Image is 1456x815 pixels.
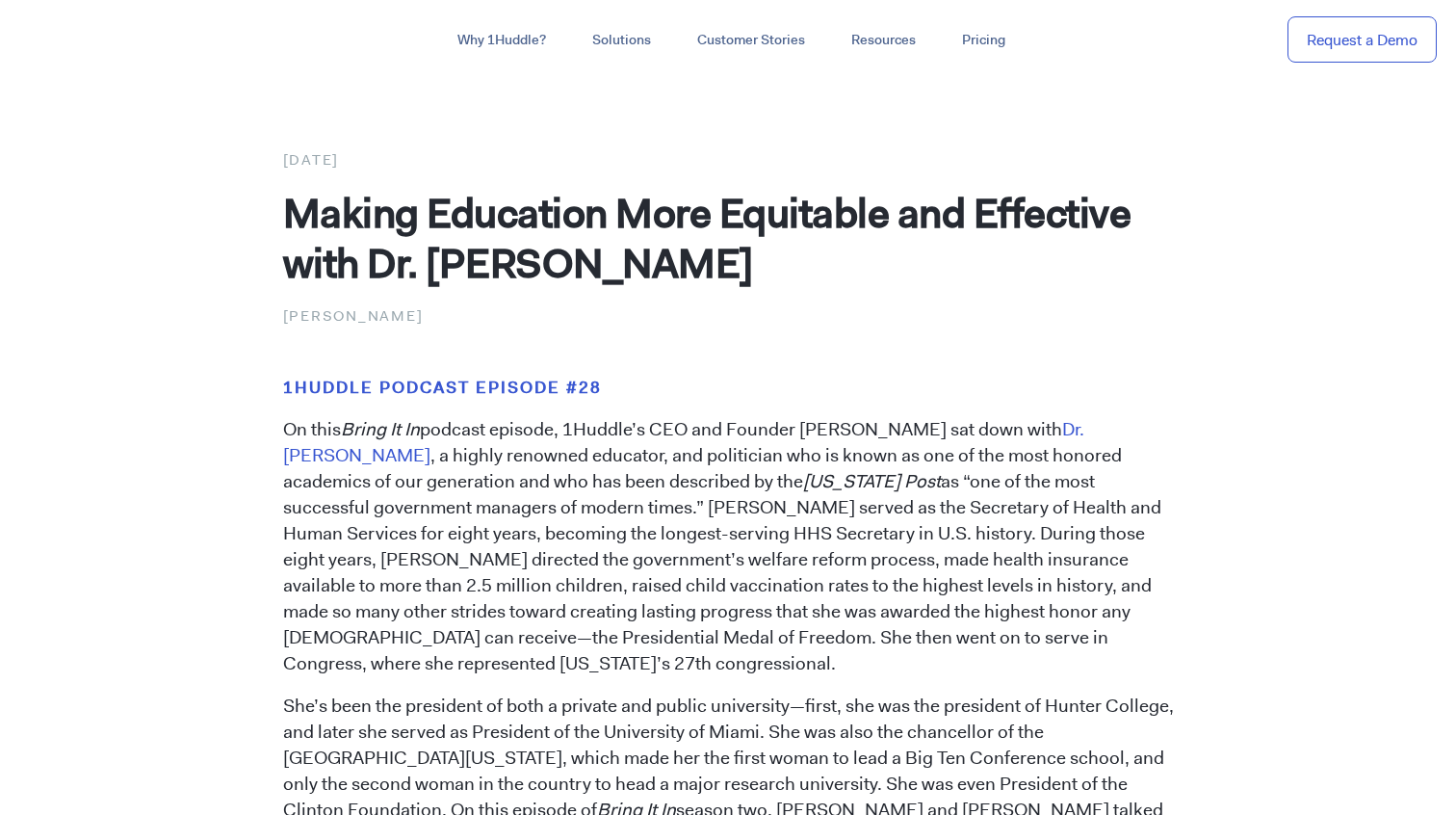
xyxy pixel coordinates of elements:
em: Bring It In [341,417,420,441]
a: Solutions [569,23,674,58]
a: Pricing [939,23,1028,58]
img: ... [19,21,157,58]
p: [PERSON_NAME] [283,303,1174,329]
a: Customer Stories [674,23,828,58]
span: Making Education More Equitable and Effective with Dr. [PERSON_NAME] [283,186,1131,290]
em: [US_STATE] Post [803,469,941,493]
a: Why 1Huddle? [434,23,569,58]
a: Resources [828,23,939,58]
p: On this podcast episode, 1Huddle’s CEO and Founder [PERSON_NAME] sat down with , a highly renowne... [283,417,1174,677]
a: Request a Demo [1287,16,1437,64]
a: Dr. [PERSON_NAME] [283,417,1084,467]
div: [DATE] [283,147,1174,172]
strong: 1Huddle Podcast Episode #28 [283,377,602,398]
